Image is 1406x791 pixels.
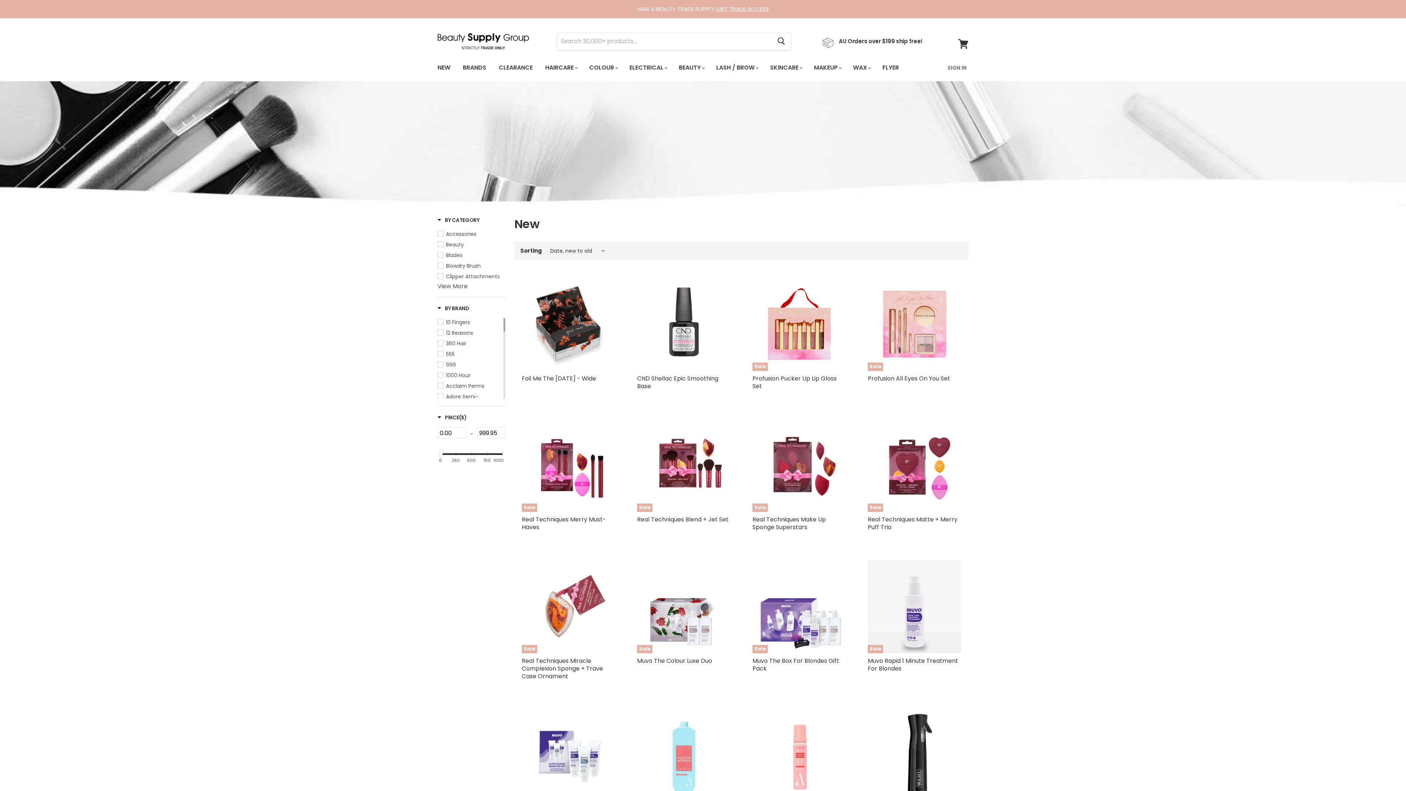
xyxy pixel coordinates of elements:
h3: By Category [438,216,480,224]
div: 0 [439,458,442,463]
a: Foil Me The [DATE] - Wide [522,374,596,383]
span: Sale [868,504,883,512]
span: Price [438,414,467,421]
span: Sale [752,504,768,512]
button: Search [771,33,791,50]
div: 750 [483,458,491,463]
h1: New [514,216,968,232]
a: New [432,60,456,75]
label: Sorting [520,248,542,254]
span: 360 Hair [446,340,466,347]
a: Acclaim Perms [438,382,502,390]
a: Clearance [493,60,538,75]
span: 555 [446,350,455,358]
span: Sale [637,645,652,653]
a: Muvo The Box For Blondes Gift Pack Sale [752,560,846,653]
a: 360 Hair [438,339,502,348]
span: Beauty [446,241,464,248]
span: Clipper Attachments [446,273,500,280]
span: 999 [446,361,456,368]
input: Search [557,33,771,50]
input: Max Price [477,427,506,438]
span: Sale [752,363,768,371]
span: Accessories [446,230,476,238]
div: HAIR & BEAUTY TRADE SUPPLY | [428,5,978,13]
span: Sale [752,645,768,653]
a: Lash / Brow [711,60,763,75]
a: Real Techniques Make Up Sponge Superstars Sale [752,419,846,512]
h3: Price($) [438,414,467,421]
a: Muvo Rapid 1 Minute Treatment For Blondes [868,657,958,673]
a: Brands [457,60,492,75]
span: Adore Semi-Permanent Hair Color [446,393,501,408]
span: 12 Reasons [446,329,473,337]
a: Foil Me The Halloween - Wide Foil Me The Halloween - Wide [522,278,615,371]
a: Beauty [673,60,709,75]
a: Muvo The Colour Luxe Duo Sale [637,560,730,653]
span: Sale [868,645,883,653]
span: 10 Fingers [446,319,470,326]
a: Accessories [438,230,505,238]
a: Real Techniques Merry Must-Haves [522,515,606,531]
a: Electrical [624,60,672,75]
a: Muvo Rapid 1 Minute Treatment For Blondes Sale [868,560,961,653]
div: 1000 [494,458,504,463]
span: Sale [637,504,652,512]
a: 10 Fingers [438,318,502,326]
a: Profusion All Eyes On You Set [868,374,950,383]
span: Acclaim Perms [446,382,484,390]
a: Real Techniques Matte + Merry Puff Trio Sale [868,419,961,512]
a: Colour [584,60,622,75]
a: Real Techniques Merry Must-Haves Sale [522,419,615,512]
a: Sign In [943,60,971,75]
h3: By Brand [438,305,469,312]
nav: Main [428,57,978,78]
a: Flyer [877,60,904,75]
a: CND Shellac Epic Smoothing Base [637,278,730,371]
ul: Main menu [432,57,924,78]
span: Sale [522,504,537,512]
a: Real Techniques Blend + Jet Set Sale [637,419,730,512]
a: Real Techniques Blend + Jet Set [637,515,729,524]
a: Skincare [765,60,807,75]
a: Profusion All Eyes On You Set Profusion All Eyes On You Set Sale [868,278,961,371]
a: Real Techniques Make Up Sponge Superstars [752,515,826,531]
span: 1000 Hour [446,372,470,379]
a: Real Techniques Miracle Complexion Sponge + Trave Case Ornament [522,657,603,680]
span: Blowdry Brush [446,262,481,270]
span: Blades [446,252,462,259]
a: Clipper Attachments [438,272,505,281]
div: 500 [467,458,476,463]
span: ($) [459,414,467,421]
span: Sale [522,645,537,653]
a: 12 Reasons [438,329,502,337]
a: Makeup [808,60,846,75]
a: 999 [438,361,502,369]
span: Sale [868,363,883,371]
a: Profusion Pucker Up Lip Gloss Set Profusion Pucker Up Lip Gloss Set Sale [752,278,846,371]
a: Blades [438,251,505,259]
a: Adore Semi-Permanent Hair Color [438,393,502,409]
a: Profusion Pucker Up Lip Gloss Set [752,374,837,390]
a: Muvo The Box For Blondes Gift Pack [752,657,839,673]
a: CND Shellac Epic Smoothing Base [637,374,718,390]
a: Haircare [540,60,582,75]
a: Real Techniques Miracle Complexion Sponge + Trave Case Ornament Sale [522,560,615,653]
a: View More [438,282,468,290]
a: Wax [848,60,875,75]
a: Real Techniques Matte + Merry Puff Trio [868,515,957,531]
form: Product [557,33,791,50]
div: - [466,427,477,441]
a: Muvo The Colour Luxe Duo [637,657,712,665]
a: Beauty [438,241,505,249]
a: 1000 Hour [438,371,502,379]
div: 250 [452,458,460,463]
a: Blowdry Brush [438,262,505,270]
a: GET TRADE ACCESS [718,5,769,13]
input: Min Price [438,427,466,438]
a: 555 [438,350,502,358]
